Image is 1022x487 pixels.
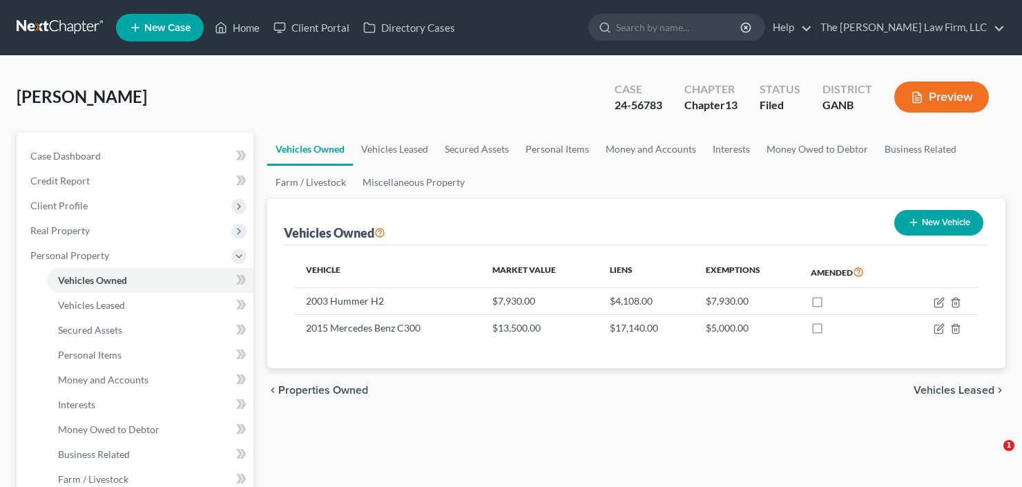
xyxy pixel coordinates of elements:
div: Filed [760,97,800,113]
a: Credit Report [19,169,253,193]
input: Search by name... [616,15,742,40]
td: $7,930.00 [695,288,800,314]
a: Client Portal [267,15,356,40]
button: Preview [894,82,989,113]
td: $17,140.00 [599,314,695,341]
span: Vehicles Leased [58,299,125,311]
th: Vehicle [295,256,481,288]
span: Personal Property [30,249,109,261]
span: Money and Accounts [58,374,148,385]
a: Secured Assets [47,318,253,343]
td: $5,000.00 [695,314,800,341]
a: Home [208,15,267,40]
td: 2015 Mercedes Benz C300 [295,314,481,341]
a: Vehicles Owned [47,268,253,293]
button: chevron_left Properties Owned [267,385,368,396]
a: Interests [47,392,253,417]
span: Secured Assets [58,324,122,336]
a: Miscellaneous Property [354,166,473,199]
div: 24-56783 [615,97,662,113]
td: $4,108.00 [599,288,695,314]
div: Chapter [684,97,737,113]
a: Money and Accounts [597,133,704,166]
span: New Case [144,23,191,33]
a: Business Related [876,133,965,166]
th: Liens [599,256,695,288]
a: Personal Items [47,343,253,367]
div: Chapter [684,82,737,97]
a: Vehicles Leased [47,293,253,318]
a: Help [766,15,812,40]
a: Interests [704,133,758,166]
a: Money and Accounts [47,367,253,392]
span: Interests [58,399,95,410]
a: Directory Cases [356,15,462,40]
span: Client Profile [30,200,88,211]
button: New Vehicle [894,210,983,236]
span: Business Related [58,448,130,460]
span: Farm / Livestock [58,473,128,485]
a: Money Owed to Debtor [758,133,876,166]
a: Money Owed to Debtor [47,417,253,442]
span: 13 [725,98,737,111]
span: Credit Report [30,175,90,187]
div: Vehicles Owned [284,225,385,241]
a: Secured Assets [436,133,517,166]
button: Vehicles Leased chevron_right [914,385,1005,396]
span: Properties Owned [278,385,368,396]
span: 1 [1003,440,1014,451]
a: Vehicles Leased [353,133,436,166]
iframe: Intercom live chat [975,440,1008,473]
span: Vehicles Owned [58,274,127,286]
a: Case Dashboard [19,144,253,169]
td: 2003 Hummer H2 [295,288,481,314]
span: Real Property [30,225,90,236]
span: [PERSON_NAME] [17,86,147,106]
th: Amended [800,256,903,288]
th: Exemptions [695,256,800,288]
span: Vehicles Leased [914,385,994,396]
div: District [822,82,872,97]
div: Status [760,82,800,97]
a: The [PERSON_NAME] Law Firm, LLC [813,15,1005,40]
a: Vehicles Owned [267,133,353,166]
a: Farm / Livestock [267,166,354,199]
span: Case Dashboard [30,150,101,162]
span: Money Owed to Debtor [58,423,160,435]
th: Market Value [481,256,598,288]
a: Business Related [47,442,253,467]
i: chevron_right [994,385,1005,396]
td: $13,500.00 [481,314,598,341]
td: $7,930.00 [481,288,598,314]
a: Personal Items [517,133,597,166]
div: GANB [822,97,872,113]
i: chevron_left [267,385,278,396]
span: Personal Items [58,349,122,361]
div: Case [615,82,662,97]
